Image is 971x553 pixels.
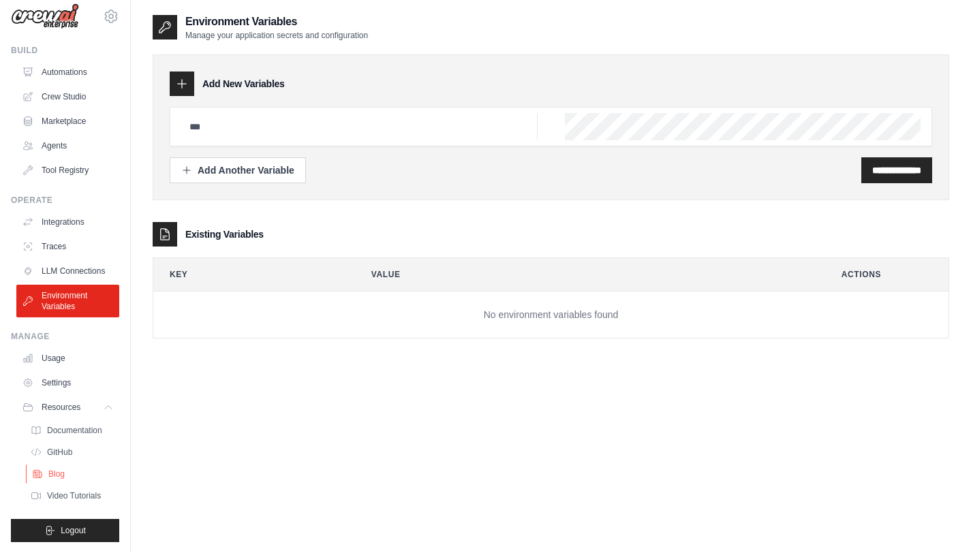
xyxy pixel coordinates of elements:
[25,421,119,440] a: Documentation
[16,260,119,282] a: LLM Connections
[355,258,814,291] th: Value
[185,227,264,241] h3: Existing Variables
[16,236,119,257] a: Traces
[48,469,65,479] span: Blog
[47,447,72,458] span: GitHub
[181,163,294,177] div: Add Another Variable
[16,86,119,108] a: Crew Studio
[11,331,119,342] div: Manage
[153,258,344,291] th: Key
[11,45,119,56] div: Build
[16,159,119,181] a: Tool Registry
[825,258,949,291] th: Actions
[47,425,102,436] span: Documentation
[170,157,306,183] button: Add Another Variable
[11,3,79,29] img: Logo
[26,464,121,484] a: Blog
[16,110,119,132] a: Marketplace
[16,135,119,157] a: Agents
[16,396,119,418] button: Resources
[25,486,119,505] a: Video Tutorials
[185,14,368,30] h2: Environment Variables
[47,490,101,501] span: Video Tutorials
[16,285,119,317] a: Environment Variables
[202,77,285,91] h3: Add New Variables
[153,291,949,338] td: No environment variables found
[42,402,80,413] span: Resources
[16,61,119,83] a: Automations
[185,30,368,41] p: Manage your application secrets and configuration
[11,519,119,542] button: Logout
[16,372,119,394] a: Settings
[25,443,119,462] a: GitHub
[61,525,86,536] span: Logout
[16,211,119,233] a: Integrations
[16,347,119,369] a: Usage
[11,195,119,206] div: Operate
